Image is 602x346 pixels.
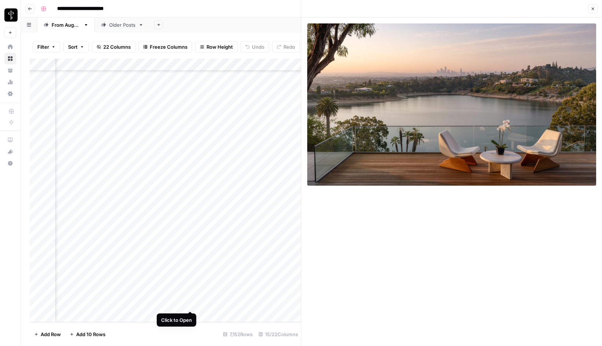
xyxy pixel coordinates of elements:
button: 22 Columns [92,41,135,53]
img: Row/Cell [307,23,596,186]
a: Home [4,41,16,53]
button: Freeze Columns [138,41,192,53]
div: Click to Open [161,316,192,324]
button: Row Height [195,41,238,53]
a: Settings [4,88,16,100]
a: Your Data [4,64,16,76]
span: Redo [283,43,295,51]
div: 15/22 Columns [256,328,301,340]
span: Add Row [41,331,61,338]
span: Row Height [207,43,233,51]
img: LP Production Workloads Logo [4,8,18,22]
a: Browse [4,53,16,64]
a: From [DATE] [37,18,95,32]
a: Usage [4,76,16,88]
span: Add 10 Rows [76,331,105,338]
div: What's new? [5,146,16,157]
span: Sort [68,43,78,51]
button: Filter [33,41,60,53]
div: Older Posts [109,21,135,29]
button: Undo [241,41,269,53]
button: Sort [63,41,89,53]
div: From [DATE] [52,21,81,29]
span: Undo [252,43,264,51]
button: Workspace: LP Production Workloads [4,6,16,24]
button: Add 10 Rows [65,328,110,340]
span: Freeze Columns [150,43,187,51]
span: Filter [37,43,49,51]
a: AirOps Academy [4,134,16,146]
button: Help + Support [4,157,16,169]
a: Older Posts [95,18,150,32]
div: 7,152 Rows [220,328,256,340]
span: 22 Columns [103,43,131,51]
button: Add Row [30,328,65,340]
button: Redo [272,41,300,53]
button: What's new? [4,146,16,157]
